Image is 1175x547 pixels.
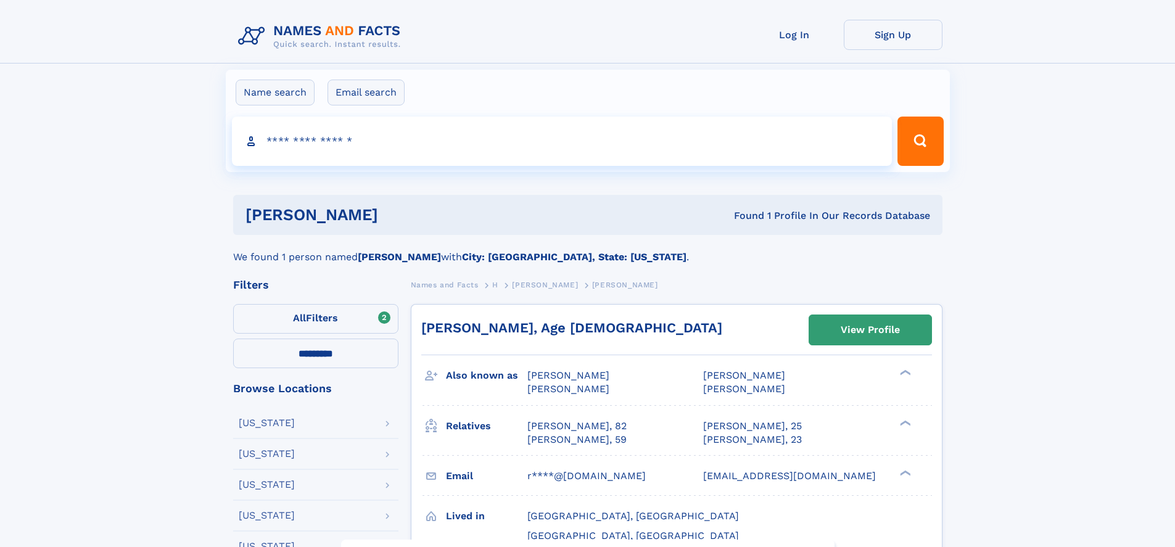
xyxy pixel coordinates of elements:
[512,281,578,289] span: [PERSON_NAME]
[446,365,527,386] h3: Also known as
[897,419,912,427] div: ❯
[592,281,658,289] span: [PERSON_NAME]
[233,383,398,394] div: Browse Locations
[293,312,306,324] span: All
[809,315,931,345] a: View Profile
[492,281,498,289] span: H
[239,480,295,490] div: [US_STATE]
[421,320,722,335] a: [PERSON_NAME], Age [DEMOGRAPHIC_DATA]
[239,418,295,428] div: [US_STATE]
[527,433,627,446] a: [PERSON_NAME], 59
[233,235,942,265] div: We found 1 person named with .
[492,277,498,292] a: H
[745,20,844,50] a: Log In
[358,251,441,263] b: [PERSON_NAME]
[233,304,398,334] label: Filters
[233,20,411,53] img: Logo Names and Facts
[239,449,295,459] div: [US_STATE]
[446,416,527,437] h3: Relatives
[232,117,893,166] input: search input
[328,80,405,105] label: Email search
[703,383,785,395] span: [PERSON_NAME]
[897,369,912,377] div: ❯
[527,383,609,395] span: [PERSON_NAME]
[245,207,556,223] h1: [PERSON_NAME]
[527,510,739,522] span: [GEOGRAPHIC_DATA], [GEOGRAPHIC_DATA]
[239,511,295,520] div: [US_STATE]
[841,316,900,344] div: View Profile
[897,117,943,166] button: Search Button
[527,369,609,381] span: [PERSON_NAME]
[462,251,686,263] b: City: [GEOGRAPHIC_DATA], State: [US_STATE]
[411,277,479,292] a: Names and Facts
[527,530,739,541] span: [GEOGRAPHIC_DATA], [GEOGRAPHIC_DATA]
[446,506,527,527] h3: Lived in
[512,277,578,292] a: [PERSON_NAME]
[236,80,315,105] label: Name search
[703,433,802,446] a: [PERSON_NAME], 23
[844,20,942,50] a: Sign Up
[897,469,912,477] div: ❯
[233,279,398,290] div: Filters
[703,470,876,482] span: [EMAIL_ADDRESS][DOMAIN_NAME]
[556,209,930,223] div: Found 1 Profile In Our Records Database
[703,369,785,381] span: [PERSON_NAME]
[527,419,627,433] a: [PERSON_NAME], 82
[703,419,802,433] a: [PERSON_NAME], 25
[446,466,527,487] h3: Email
